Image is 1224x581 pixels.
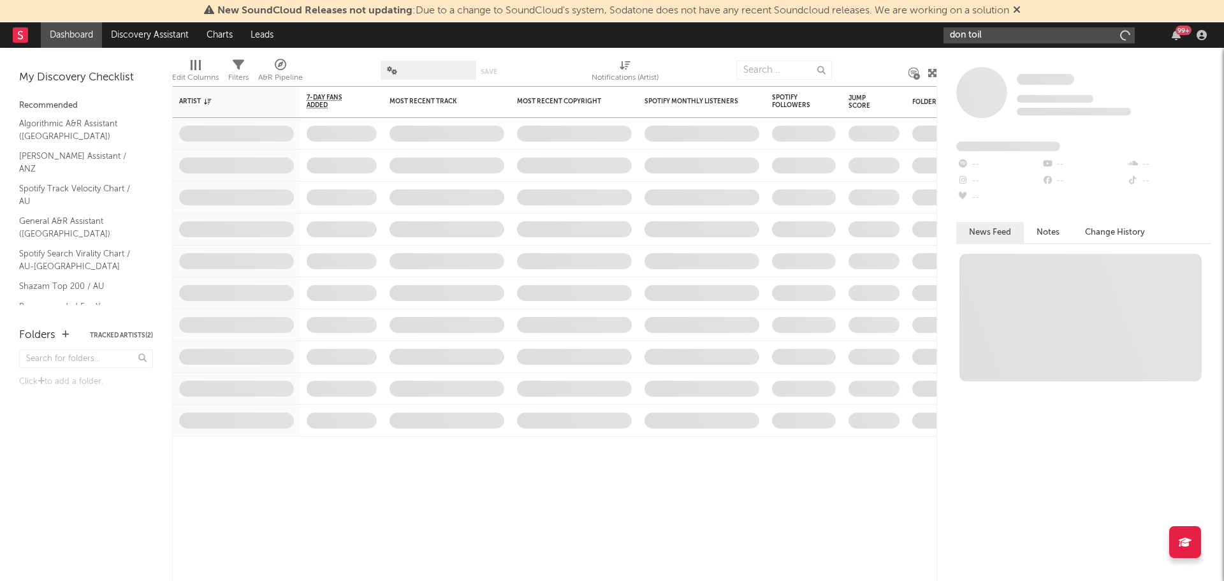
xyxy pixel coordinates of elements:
[1017,108,1131,115] span: 0 fans last week
[19,349,153,368] input: Search for folders...
[1041,156,1126,173] div: --
[179,98,275,105] div: Artist
[956,189,1041,206] div: --
[19,214,140,240] a: General A&R Assistant ([GEOGRAPHIC_DATA])
[912,98,1008,106] div: Folders
[1041,173,1126,189] div: --
[19,149,140,175] a: [PERSON_NAME] Assistant / ANZ
[956,173,1041,189] div: --
[1172,30,1181,40] button: 99+
[736,61,832,80] input: Search...
[19,300,140,314] a: Recommended For You
[592,70,659,85] div: Notifications (Artist)
[1013,6,1021,16] span: Dismiss
[1126,156,1211,173] div: --
[217,6,1009,16] span: : Due to a change to SoundCloud's system, Sodatone does not have any recent Soundcloud releases. ...
[90,332,153,339] button: Tracked Artists(2)
[943,27,1135,43] input: Search for artists
[390,98,485,105] div: Most Recent Track
[19,374,153,390] div: Click to add a folder.
[19,328,55,343] div: Folders
[19,98,153,114] div: Recommended
[41,22,102,48] a: Dashboard
[217,6,412,16] span: New SoundCloud Releases not updating
[645,98,740,105] div: Spotify Monthly Listeners
[19,182,140,208] a: Spotify Track Velocity Chart / AU
[1126,173,1211,189] div: --
[772,94,817,109] div: Spotify Followers
[19,247,140,273] a: Spotify Search Virality Chart / AU-[GEOGRAPHIC_DATA]
[19,70,153,85] div: My Discovery Checklist
[956,142,1060,151] span: Fans Added by Platform
[258,54,303,91] div: A&R Pipeline
[198,22,242,48] a: Charts
[102,22,198,48] a: Discovery Assistant
[592,54,659,91] div: Notifications (Artist)
[1017,74,1074,85] span: Some Artist
[849,94,880,110] div: Jump Score
[172,70,219,85] div: Edit Columns
[172,54,219,91] div: Edit Columns
[1024,222,1072,243] button: Notes
[228,70,249,85] div: Filters
[19,279,140,293] a: Shazam Top 200 / AU
[228,54,249,91] div: Filters
[1072,222,1158,243] button: Change History
[956,222,1024,243] button: News Feed
[258,70,303,85] div: A&R Pipeline
[1017,95,1093,103] span: Tracking Since: [DATE]
[1176,26,1191,35] div: 99 +
[517,98,613,105] div: Most Recent Copyright
[1017,73,1074,86] a: Some Artist
[956,156,1041,173] div: --
[481,68,497,75] button: Save
[19,117,140,143] a: Algorithmic A&R Assistant ([GEOGRAPHIC_DATA])
[307,94,358,109] span: 7-Day Fans Added
[242,22,282,48] a: Leads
